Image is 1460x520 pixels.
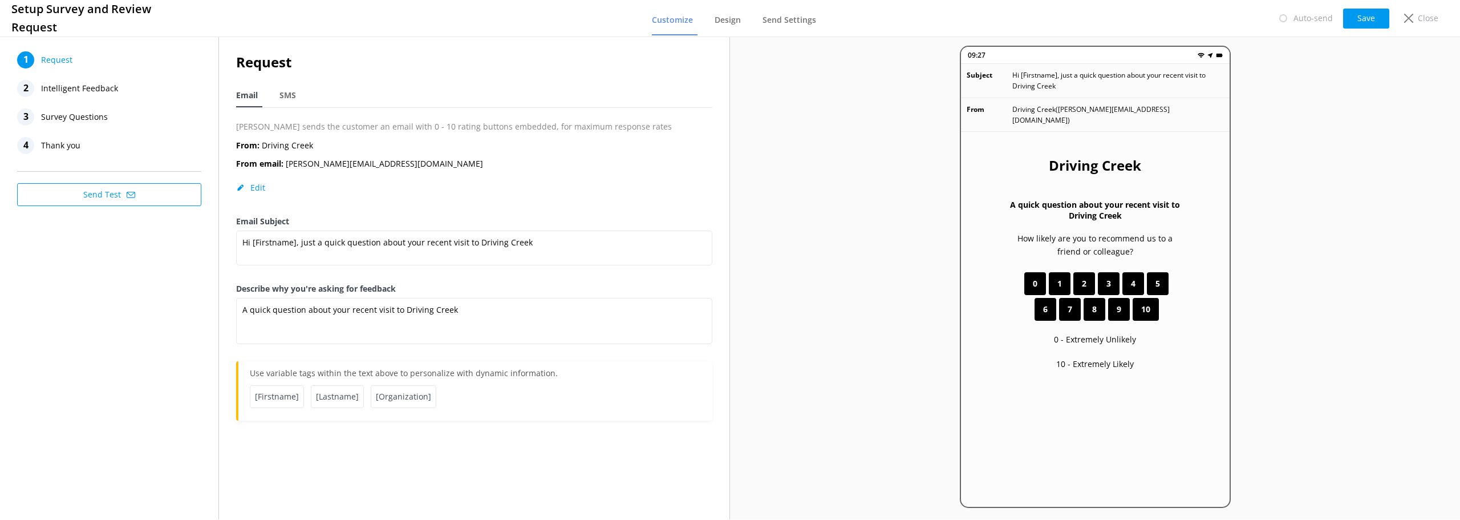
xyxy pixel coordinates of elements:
[1068,303,1072,316] span: 7
[1106,277,1111,290] span: 3
[236,231,712,265] textarea: Hi [Firstname], just a quick question about your recent visit to Driving Creek
[1056,358,1134,370] p: 10 - Extremely Likely
[715,14,741,26] span: Design
[967,70,1012,91] p: Subject
[968,50,985,61] p: 09:27
[967,104,1012,126] p: From
[652,14,693,26] span: Customize
[1293,12,1333,25] p: Auto-send
[1012,104,1224,126] p: Driving Creek ( [PERSON_NAME][EMAIL_ADDRESS][DOMAIN_NAME] )
[250,367,701,385] p: Use variable tags within the text above to personalize with dynamic information.
[1082,277,1086,290] span: 2
[17,108,34,126] div: 3
[1092,303,1097,316] span: 8
[1054,333,1136,346] p: 0 - Extremely Unlikely
[41,80,118,97] span: Intelligent Feedback
[1007,199,1184,221] h3: A quick question about your recent visit to Driving Creek
[236,139,313,152] p: Driving Creek
[236,298,712,344] textarea: A quick question about your recent visit to Driving Creek
[1418,12,1438,25] p: Close
[311,385,364,408] span: [Lastname]
[1131,277,1135,290] span: 4
[1057,277,1062,290] span: 1
[1033,277,1037,290] span: 0
[1012,70,1224,91] p: Hi [Firstname], just a quick question about your recent visit to Driving Creek
[1141,303,1150,316] span: 10
[236,90,258,101] span: Email
[236,120,712,133] p: [PERSON_NAME] sends the customer an email with 0 - 10 rating buttons embedded, for maximum respon...
[236,51,712,73] h2: Request
[17,137,34,154] div: 4
[1216,52,1223,59] img: battery.png
[1155,277,1160,290] span: 5
[279,90,296,101] span: SMS
[1198,52,1204,59] img: wifi.png
[371,385,436,408] span: [Organization]
[236,158,483,170] p: [PERSON_NAME][EMAIL_ADDRESS][DOMAIN_NAME]
[41,51,72,68] span: Request
[17,183,201,206] button: Send Test
[41,108,108,126] span: Survey Questions
[1117,303,1121,316] span: 9
[1049,155,1141,176] h2: Driving Creek
[236,140,259,151] b: From:
[1207,52,1214,59] img: near-me.png
[236,158,283,169] b: From email:
[236,182,265,194] button: Edit
[17,80,34,97] div: 2
[17,51,34,68] div: 1
[1343,9,1389,29] button: Save
[41,137,80,154] span: Thank you
[236,215,712,228] label: Email Subject
[250,385,304,408] span: [Firstname]
[1007,232,1184,258] p: How likely are you to recommend us to a friend or colleague?
[763,14,816,26] span: Send Settings
[1043,303,1048,316] span: 6
[236,283,712,295] label: Describe why you're asking for feedback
